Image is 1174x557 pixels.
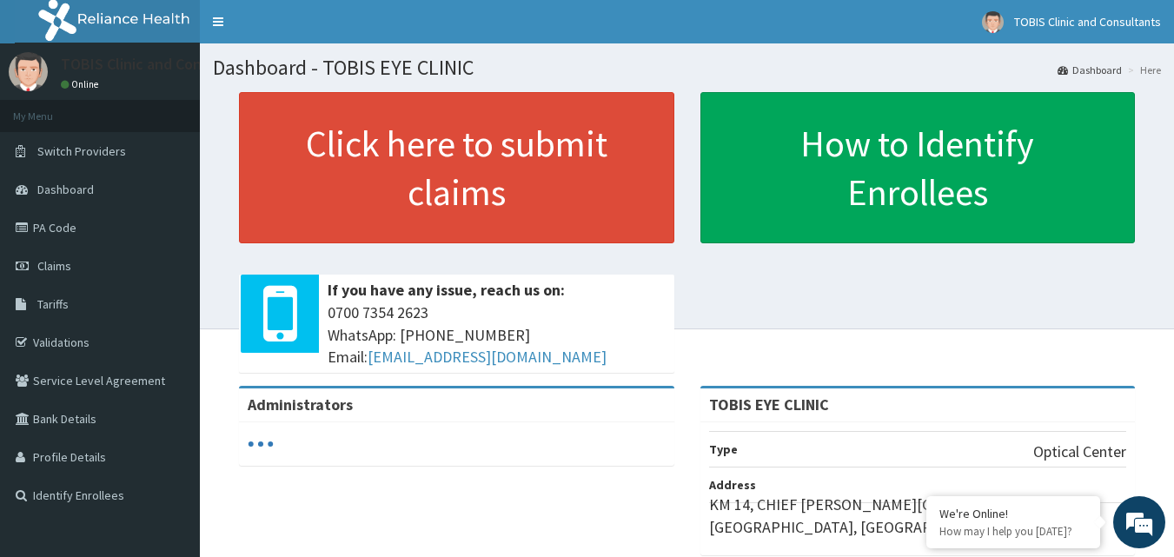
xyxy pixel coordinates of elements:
p: KM 14, CHIEF [PERSON_NAME][GEOGRAPHIC_DATA],[GEOGRAPHIC_DATA], [GEOGRAPHIC_DATA] [709,494,1127,538]
h1: Dashboard - TOBIS EYE CLINIC [213,56,1161,79]
a: Dashboard [1058,63,1122,77]
div: We're Online! [939,506,1087,521]
b: Address [709,477,756,493]
img: User Image [982,11,1004,33]
strong: TOBIS EYE CLINIC [709,395,829,414]
p: TOBIS Clinic and Consultants [61,56,258,72]
b: Administrators [248,395,353,414]
a: Online [61,78,103,90]
a: [EMAIL_ADDRESS][DOMAIN_NAME] [368,347,607,367]
svg: audio-loading [248,431,274,457]
b: Type [709,441,738,457]
span: 0700 7354 2623 WhatsApp: [PHONE_NUMBER] Email: [328,302,666,368]
span: Dashboard [37,182,94,197]
span: TOBIS Clinic and Consultants [1014,14,1161,30]
b: If you have any issue, reach us on: [328,280,565,300]
span: Switch Providers [37,143,126,159]
a: How to Identify Enrollees [700,92,1136,243]
span: Claims [37,258,71,274]
li: Here [1124,63,1161,77]
img: User Image [9,52,48,91]
a: Click here to submit claims [239,92,674,243]
p: Optical Center [1033,441,1126,463]
span: Tariffs [37,296,69,312]
p: How may I help you today? [939,524,1087,539]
